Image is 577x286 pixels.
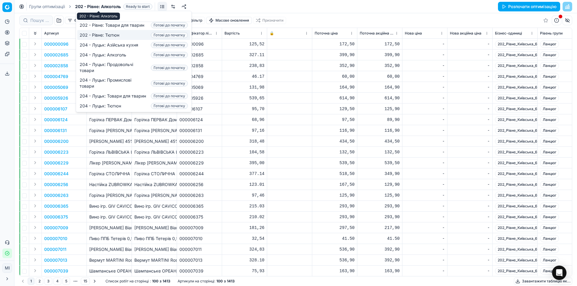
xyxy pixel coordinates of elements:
[80,103,121,108] font: 204 - Луцьк: Тютюн
[552,266,566,280] div: Відкрити Intercom Messenger
[44,214,68,220] button: 000006375
[342,236,355,241] font: 41.50
[543,215,556,219] font: Ланцюг
[249,42,264,47] font: 125,52
[44,257,67,263] font: 000007013
[89,182,182,187] font: Настійка ZUBROWKA Bison Grass 37,5%/ 0.5л
[249,63,264,68] font: 238,83
[498,63,539,68] font: 202_Рівне_Київська_67
[498,139,539,143] font: 202_Рівне_Київська_67
[75,4,121,10] span: 202 - Рівне: Алкоголь
[32,62,39,69] button: Розгорнути
[498,2,560,11] button: Розпочати оптимізацію
[32,202,39,209] button: Розгорнути
[44,225,68,231] button: 000007009
[487,85,490,90] font: -
[249,215,264,219] font: 210.02
[385,204,400,209] font: 293,90
[44,149,69,155] font: 000006223
[44,268,68,273] font: 000007039
[249,182,264,187] font: 123.01
[44,117,68,122] font: 000006124
[450,31,481,35] font: Нова акційна ціна
[89,117,191,122] font: Горілка ПЕРВАК Домашній житній 40% /0,5 л /20
[249,85,264,90] font: 131,98
[340,161,355,165] font: 539,50
[179,225,203,230] font: 000007009
[543,107,556,111] font: Ланцюг
[91,278,98,285] button: Перейти на наступну сторінку
[442,225,445,230] font: -
[262,18,283,23] font: Призначити
[29,4,65,10] a: Групи оптимізації
[81,278,90,285] button: 15
[134,193,223,198] font: Горілка [PERSON_NAME] Crystal 40%/ 0.5л
[498,107,539,111] font: 202_Рівне_Київська_67
[44,236,67,241] font: 000007010
[77,13,120,20] div: 202 - Рівне: Алкоголь
[543,225,556,230] font: Ланцюг
[44,149,69,155] button: 000006223
[154,94,185,98] font: Готові до початку
[32,116,39,123] button: Розгорнути
[487,182,490,187] font: -
[543,53,556,57] font: Ланцюг
[44,278,52,285] button: 3
[179,236,203,241] font: 000007010
[498,193,539,197] font: 202_Рівне_Київська_67
[522,279,571,283] font: Завантажити таблицю як...
[134,160,225,165] font: Лікер [PERSON_NAME] Ice-Cream 16%/ 0.5л
[253,17,286,24] button: Призначити
[44,182,68,188] button: 000006256
[224,31,240,35] font: Вартість
[89,149,173,155] font: Горілка ЛЬВІВСЬКА Шляхетна 40% 0,5 л
[495,31,522,35] font: Бізнес-одиниці
[487,150,490,155] font: -
[179,247,202,252] font: 000007011
[543,171,556,176] font: Ланцюг
[543,204,556,208] font: Ланцюг
[32,245,39,253] button: Розгорнути
[134,139,191,144] font: [PERSON_NAME] 45%/ 0.5л
[498,150,539,154] font: 202_Рівне_Київська_67
[385,171,400,176] font: 349,90
[543,63,556,68] font: Ланцюг
[32,256,39,263] button: Розгорнути
[154,43,185,47] font: Готові до початку
[498,215,539,219] font: 202_Рівне_Київська_67
[29,4,65,9] font: Групи оптимізації
[385,85,400,90] font: 164,90
[44,138,69,144] button: 000006200
[179,128,202,133] font: 000006131
[442,63,445,68] font: -
[154,81,185,86] font: Готові до початку
[32,137,39,145] button: Розгорнути
[442,193,445,198] font: -
[360,31,397,35] font: Поточна акційна ціна
[2,263,12,273] button: МІ
[252,117,264,122] font: 68,96
[487,128,490,133] font: -
[487,193,490,198] font: -
[154,104,185,108] font: Готові до початку
[342,74,355,79] font: 60,00
[32,170,39,177] button: Розгорнути
[385,139,400,144] font: 434,50
[543,236,556,241] font: Ланцюг
[252,236,264,241] font: 32,54
[44,128,67,133] font: 000006131
[543,182,556,187] font: Ланцюг
[252,107,264,111] font: 95,70
[442,128,445,133] font: -
[249,150,264,155] font: 104,58
[487,107,490,111] font: -
[385,247,400,252] font: 392,90
[80,42,138,47] font: 204 - Луцьк: Азійська кухня
[442,150,445,155] font: -
[32,105,39,112] button: Розгорнути
[442,74,445,79] font: -
[215,18,249,23] font: Масове оновлення
[543,96,556,100] font: Ланцюг
[44,171,69,176] font: 000006244
[487,204,490,209] font: -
